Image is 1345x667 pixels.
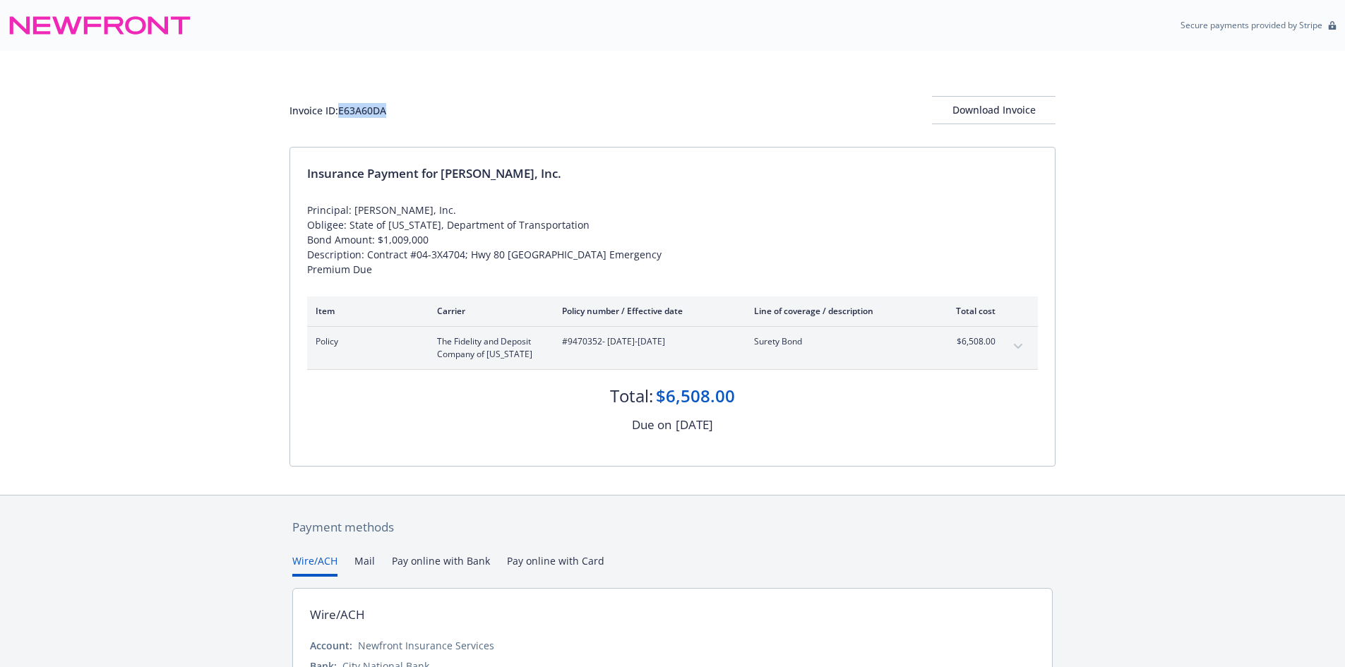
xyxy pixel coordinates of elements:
[507,553,604,577] button: Pay online with Card
[754,335,920,348] span: Surety Bond
[656,384,735,408] div: $6,508.00
[632,416,671,434] div: Due on
[316,305,414,317] div: Item
[437,335,539,361] span: The Fidelity and Deposit Company of [US_STATE]
[354,553,375,577] button: Mail
[289,103,386,118] div: Invoice ID: E63A60DA
[307,164,1038,183] div: Insurance Payment for [PERSON_NAME], Inc.
[316,335,414,348] span: Policy
[932,97,1056,124] div: Download Invoice
[292,553,337,577] button: Wire/ACH
[676,416,713,434] div: [DATE]
[292,518,1053,536] div: Payment methods
[943,335,996,348] span: $6,508.00
[307,327,1038,369] div: PolicyThe Fidelity and Deposit Company of [US_STATE]#9470352- [DATE]-[DATE]Surety Bond$6,508.00ex...
[562,305,731,317] div: Policy number / Effective date
[1007,335,1029,358] button: expand content
[1180,19,1322,31] p: Secure payments provided by Stripe
[932,96,1056,124] button: Download Invoice
[437,305,539,317] div: Carrier
[562,335,731,348] span: #9470352 - [DATE]-[DATE]
[392,553,490,577] button: Pay online with Bank
[307,203,1038,277] div: Principal: [PERSON_NAME], Inc. Obligee: State of [US_STATE], Department of Transportation Bond Am...
[358,638,494,653] div: Newfront Insurance Services
[943,305,996,317] div: Total cost
[754,305,920,317] div: Line of coverage / description
[610,384,653,408] div: Total:
[310,606,365,624] div: Wire/ACH
[310,638,352,653] div: Account:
